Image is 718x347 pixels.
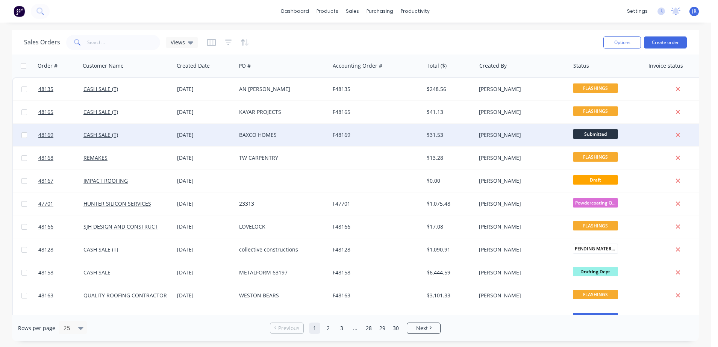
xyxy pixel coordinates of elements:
[38,124,83,146] a: 48169
[177,131,233,139] div: [DATE]
[427,292,471,299] div: $3,101.33
[479,223,562,230] div: [PERSON_NAME]
[427,62,447,70] div: Total ($)
[24,39,60,46] h1: Sales Orders
[573,290,618,299] span: FLASHINGS
[573,106,618,116] span: FLASHINGS
[18,324,55,332] span: Rows per page
[38,101,83,123] a: 48165
[87,35,161,50] input: Search...
[427,223,471,230] div: $17.08
[479,62,507,70] div: Created By
[177,269,233,276] div: [DATE]
[83,223,158,230] a: SJH DESIGN AND CONSTRUCT
[573,83,618,93] span: FLASHINGS
[427,131,471,139] div: $31.53
[83,269,111,276] a: CASH SALE
[38,292,53,299] span: 48163
[427,315,471,322] div: $132.00
[177,85,233,93] div: [DATE]
[427,154,471,162] div: $13.28
[239,200,323,208] div: 23313
[177,108,233,116] div: [DATE]
[38,192,83,215] a: 47701
[38,223,53,230] span: 48166
[573,198,618,208] span: Powdercoating Q...
[623,6,651,17] div: settings
[333,85,416,93] div: F48135
[38,170,83,192] a: 48167
[83,246,118,253] a: CASH SALE (T)
[38,147,83,169] a: 48168
[390,323,401,334] a: Page 30
[177,154,233,162] div: [DATE]
[427,269,471,276] div: $6,444.59
[416,324,428,332] span: Next
[333,292,416,299] div: F48163
[479,315,562,322] div: [PERSON_NAME]
[38,269,53,276] span: 48158
[479,246,562,253] div: [PERSON_NAME]
[38,284,83,307] a: 48163
[573,244,618,254] span: PENDING MATERIA...
[427,85,471,93] div: $248.56
[177,223,233,230] div: [DATE]
[239,223,323,230] div: LOVELOCK
[479,108,562,116] div: [PERSON_NAME]
[270,324,303,332] a: Previous page
[479,131,562,139] div: [PERSON_NAME]
[333,131,416,139] div: F48169
[83,131,118,138] a: CASH SALE (T)
[83,85,118,92] a: CASH SALE (T)
[38,315,53,322] span: 48164
[83,62,124,70] div: Customer Name
[479,269,562,276] div: [PERSON_NAME]
[83,108,118,115] a: CASH SALE (T)
[267,323,444,334] ul: Pagination
[38,307,83,330] a: 48164
[479,154,562,162] div: [PERSON_NAME]
[38,78,83,100] a: 48135
[479,177,562,185] div: [PERSON_NAME]
[239,154,323,162] div: TW CARPENTRY
[573,175,618,185] span: Draft
[171,38,185,46] span: Views
[573,152,618,162] span: FLASHINGS
[573,129,618,139] span: Submitted
[333,246,416,253] div: F48128
[239,108,323,116] div: KAYAR PROJECTS
[427,108,471,116] div: $41.13
[309,323,320,334] a: Page 1 is your current page
[177,292,233,299] div: [DATE]
[83,200,151,207] a: HUNTER SILICON SERVICES
[427,200,471,208] div: $1,075.48
[83,177,128,184] a: IMPACT ROOFING
[38,85,53,93] span: 48135
[239,85,323,93] div: AN [PERSON_NAME]
[333,108,416,116] div: F48165
[479,85,562,93] div: [PERSON_NAME]
[336,323,347,334] a: Page 3
[573,221,618,230] span: FLASHINGS
[83,315,135,322] a: FREESTYLE ROOFING
[333,200,416,208] div: F47701
[38,62,58,70] div: Order #
[573,62,589,70] div: Status
[427,177,471,185] div: $0.00
[14,6,25,17] img: Factory
[692,8,697,15] span: JR
[38,200,53,208] span: 47701
[38,238,83,261] a: 48128
[277,6,313,17] a: dashboard
[323,323,334,334] a: Page 2
[648,62,683,70] div: Invoice status
[177,200,233,208] div: [DATE]
[177,315,233,322] div: [DATE]
[573,267,618,276] span: Drafting Dept
[83,292,170,299] a: QUALITY ROOFING CONTRACTORS
[239,315,323,322] div: [PERSON_NAME] TERRACE CINEMA
[38,246,53,253] span: 48128
[479,292,562,299] div: [PERSON_NAME]
[239,292,323,299] div: WESTON BEARS
[38,177,53,185] span: 48167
